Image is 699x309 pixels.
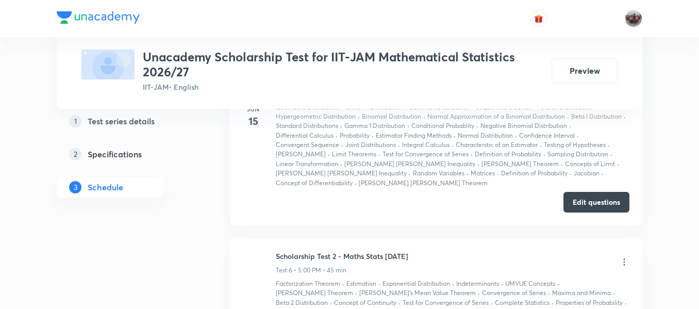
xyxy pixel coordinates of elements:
[552,58,618,83] button: Preview
[57,11,140,26] a: Company Logo
[69,148,81,160] p: 2
[340,121,342,131] div: ·
[456,140,538,150] p: Characterstic of an Estimator
[456,279,499,288] p: Indeterminants
[398,298,401,307] div: ·
[334,298,396,307] p: Concept of Continuity
[57,144,197,165] a: 2Specifications
[143,82,543,92] p: IIT-JAM • English
[372,131,374,140] div: ·
[552,298,554,307] div: ·
[515,131,517,140] div: ·
[402,140,450,150] p: Integral Calculus
[481,159,559,169] p: [PERSON_NAME] Theorem
[548,288,550,298] div: ·
[561,159,563,169] div: ·
[613,288,615,298] div: ·
[610,150,612,159] div: ·
[423,112,425,121] div: ·
[340,131,370,140] p: Probability
[530,10,547,27] button: avatar
[540,140,542,150] div: ·
[547,150,608,159] p: Sampling Distribution
[276,131,334,140] p: Differential Calculus
[81,50,135,79] img: fallback-thumbnail.png
[482,288,546,298] p: Convergence of Series
[382,150,469,159] p: Test for Convergence of Series
[358,112,360,121] div: ·
[398,140,400,150] div: ·
[332,150,376,159] p: Limit Theorems
[362,112,421,121] p: Binomial Distribution
[57,11,140,24] img: Company Logo
[88,148,142,160] h5: Specifications
[454,131,456,140] div: ·
[452,140,454,150] div: ·
[382,279,450,288] p: Exponential Distribution
[276,150,326,159] p: [PERSON_NAME]
[471,169,495,178] p: Matrices
[577,131,579,140] div: ·
[341,140,343,150] div: ·
[143,50,543,79] h3: Unacademy Scholarship Test for IIT-JAM Mathematical Statistics 2026/27
[475,150,541,159] p: Definition of Probability
[563,192,629,213] button: Edit questions
[276,140,339,150] p: Convergent Sequence
[359,178,488,188] p: [PERSON_NAME] [PERSON_NAME] Theorem
[355,178,357,188] div: ·
[491,298,493,307] div: ·
[276,279,340,288] p: Factorization Theorem
[505,279,555,288] p: UMVUE Concepts
[403,298,489,307] p: Test for Convergence of Series
[608,140,610,150] div: ·
[534,14,543,23] img: avatar
[556,298,623,307] p: Properties of Probability
[569,121,571,131] div: ·
[276,121,338,131] p: Standard Distributions
[88,115,155,127] h5: Test series details
[552,288,611,298] p: Maxima and Minima
[411,121,474,131] p: Conditional Probablity
[276,112,356,121] p: Hypergeometric Distribution
[376,131,452,140] p: Estimator Finding Methods
[378,279,380,288] div: ·
[342,279,344,288] div: ·
[478,288,480,298] div: ·
[501,279,503,288] div: ·
[574,169,600,178] p: Jacobian
[480,121,567,131] p: Negative Binomial Distribution
[407,121,409,131] div: ·
[276,251,408,262] h6: Scholarship Test 2 - Maths Stats [DATE]
[243,113,263,129] h4: 15
[276,266,346,275] p: Test 6 • 5:00 PM • 45 min
[345,140,396,150] p: Joint Distributions
[328,150,330,159] div: ·
[359,288,476,298] p: [PERSON_NAME]'s Mean Value Theorem
[69,181,81,193] p: 3
[57,111,197,132] a: 1Test series details
[624,112,626,121] div: ·
[543,150,545,159] div: ·
[355,288,357,298] div: ·
[276,169,407,178] p: [PERSON_NAME] [PERSON_NAME] Inequality
[571,112,622,121] p: Beta I Distribution
[501,169,568,178] p: Definition of Probability
[476,121,478,131] div: ·
[88,181,123,193] h5: Schedule
[602,169,604,178] div: ·
[378,150,380,159] div: ·
[69,115,81,127] p: 1
[477,159,479,169] div: ·
[336,131,338,140] div: ·
[243,104,263,113] h6: Jun
[617,159,619,169] div: ·
[276,298,328,307] p: Beta 2 Distribution
[497,169,499,178] div: ·
[565,159,615,169] p: Concepts of Limit
[458,131,513,140] p: Normal Distribution
[276,178,353,188] p: Concept of Differentiability
[330,298,332,307] div: ·
[557,279,559,288] div: ·
[427,112,565,121] p: Normal Approximation of a Binomial Distribution
[467,169,469,178] div: ·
